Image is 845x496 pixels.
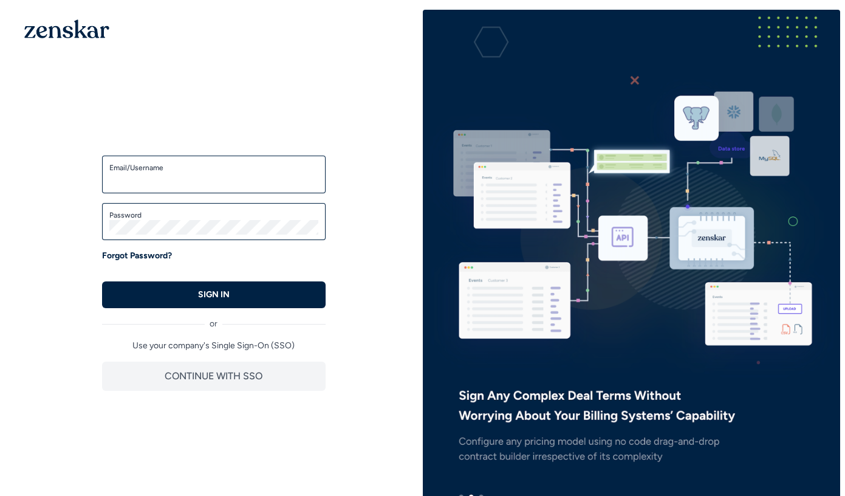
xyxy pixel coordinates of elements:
[109,163,318,173] label: Email/Username
[102,362,326,391] button: CONTINUE WITH SSO
[109,210,318,220] label: Password
[102,308,326,330] div: or
[102,340,326,352] p: Use your company's Single Sign-On (SSO)
[102,281,326,308] button: SIGN IN
[198,289,230,301] p: SIGN IN
[24,19,109,38] img: 1OGAJ2xQqyY4LXKgY66KYq0eOWRCkrZdAb3gUhuVAqdWPZE9SRJmCz+oDMSn4zDLXe31Ii730ItAGKgCKgCCgCikA4Av8PJUP...
[102,250,172,262] a: Forgot Password?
